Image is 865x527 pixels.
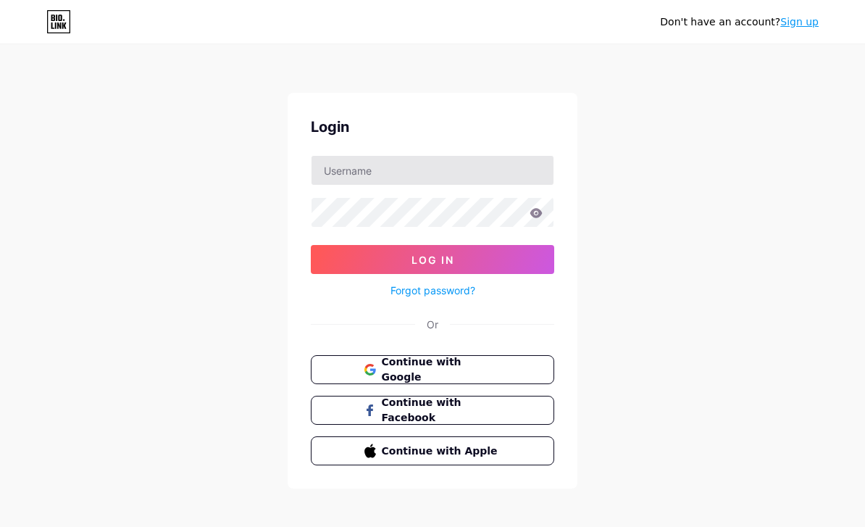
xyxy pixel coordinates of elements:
span: Continue with Facebook [382,395,501,426]
button: Continue with Facebook [311,396,554,425]
button: Continue with Apple [311,436,554,465]
a: Sign up [780,16,819,28]
span: Continue with Google [382,354,501,385]
div: Don't have an account? [660,14,819,30]
span: Continue with Apple [382,444,501,459]
div: Or [427,317,438,332]
span: Log In [411,254,454,266]
div: Login [311,116,554,138]
button: Continue with Google [311,355,554,384]
input: Username [312,156,553,185]
button: Log In [311,245,554,274]
a: Forgot password? [390,283,475,298]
